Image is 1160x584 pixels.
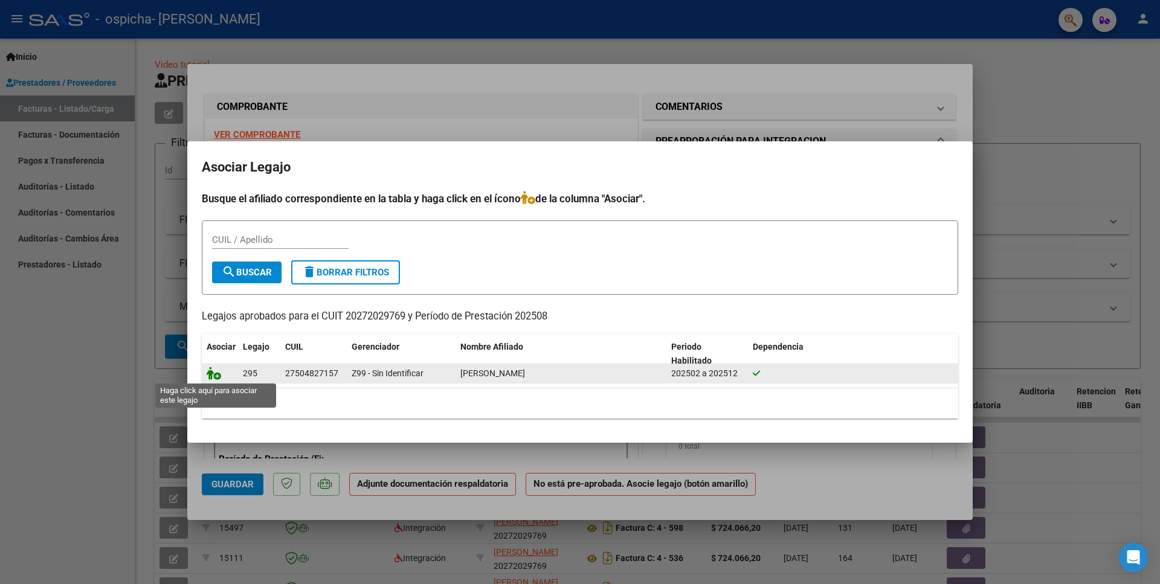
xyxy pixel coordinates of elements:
span: Z99 - Sin Identificar [352,368,424,378]
span: Dependencia [753,342,804,351]
datatable-header-cell: CUIL [280,334,347,374]
div: Open Intercom Messenger [1119,543,1148,572]
mat-icon: search [222,265,236,279]
div: 27504827157 [285,367,338,380]
p: Legajos aprobados para el CUIT 20272029769 y Período de Prestación 202508 [202,309,958,324]
h2: Asociar Legajo [202,156,958,179]
span: Buscar [222,267,272,278]
span: Nombre Afiliado [460,342,523,351]
h4: Busque el afiliado correspondiente en la tabla y haga click en el ícono de la columna "Asociar". [202,191,958,207]
button: Buscar [212,262,282,283]
datatable-header-cell: Legajo [238,334,280,374]
span: Periodo Habilitado [671,342,712,365]
div: 202502 a 202512 [671,367,743,380]
span: 295 [243,368,257,378]
span: Gerenciador [352,342,399,351]
span: Asociar [207,342,236,351]
datatable-header-cell: Dependencia [748,334,959,374]
span: SILVEIRA ROCIO JAZMIN [460,368,525,378]
datatable-header-cell: Nombre Afiliado [456,334,666,374]
datatable-header-cell: Gerenciador [347,334,456,374]
button: Borrar Filtros [291,260,400,284]
span: Legajo [243,342,269,351]
mat-icon: delete [302,265,317,279]
datatable-header-cell: Asociar [202,334,238,374]
span: Borrar Filtros [302,267,389,278]
div: 1 registros [202,388,958,419]
span: CUIL [285,342,303,351]
datatable-header-cell: Periodo Habilitado [666,334,748,374]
